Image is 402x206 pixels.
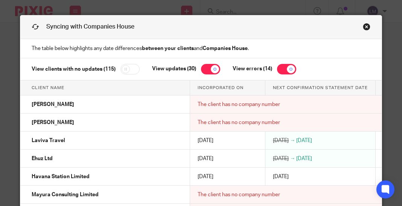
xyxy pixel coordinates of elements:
[296,156,312,161] span: [DATE]
[141,66,196,71] label: View updates (30)
[290,138,295,143] span: →
[296,138,312,143] span: [DATE]
[363,23,370,33] a: Close this dialog window
[203,46,248,51] strong: Companies House
[273,174,289,179] span: [DATE]
[20,39,381,58] p: The table below highlights any date differences and .
[20,150,190,168] td: Ehuz Ltd
[20,80,190,95] th: Client name
[32,66,116,71] label: View clients with no updates (115)
[190,80,265,95] th: Incorporated on
[142,46,194,51] strong: between your clients
[273,156,289,161] span: [DATE]
[221,66,272,71] label: View errors (14)
[46,24,134,30] span: Syncing with Companies House
[20,168,190,186] td: Havana Station Limited
[20,114,190,132] td: [PERSON_NAME]
[20,186,190,204] td: Mayura Consulting Limited
[273,138,289,143] span: [DATE]
[198,156,213,161] span: [DATE]
[198,174,213,179] span: [DATE]
[265,80,376,95] th: Next confirmation statement date
[20,95,190,114] td: [PERSON_NAME]
[198,138,213,143] span: [DATE]
[290,156,295,161] span: →
[20,132,190,150] td: Laviva Travel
